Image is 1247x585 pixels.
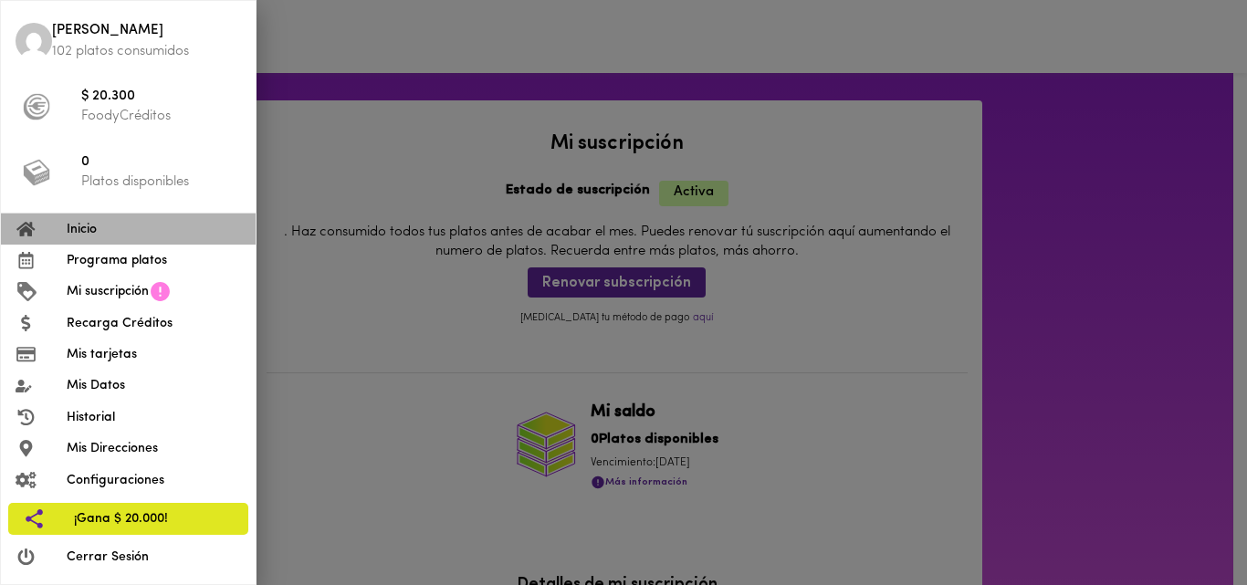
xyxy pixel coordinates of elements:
[81,107,241,126] p: FoodyCréditos
[67,408,241,427] span: Historial
[23,159,50,186] img: platos_menu.png
[52,42,241,61] p: 102 platos consumidos
[74,509,234,528] span: ¡Gana $ 20.000!
[67,548,241,567] span: Cerrar Sesión
[81,87,241,108] span: $ 20.300
[52,21,241,42] span: [PERSON_NAME]
[67,314,241,333] span: Recarga Créditos
[23,93,50,120] img: foody-creditos-black.png
[1141,479,1229,567] iframe: Messagebird Livechat Widget
[81,172,241,192] p: Platos disponibles
[67,251,241,270] span: Programa platos
[67,376,241,395] span: Mis Datos
[67,282,149,301] span: Mi suscripción
[67,439,241,458] span: Mis Direcciones
[81,152,241,173] span: 0
[67,220,241,239] span: Inicio
[67,345,241,364] span: Mis tarjetas
[67,471,241,490] span: Configuraciones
